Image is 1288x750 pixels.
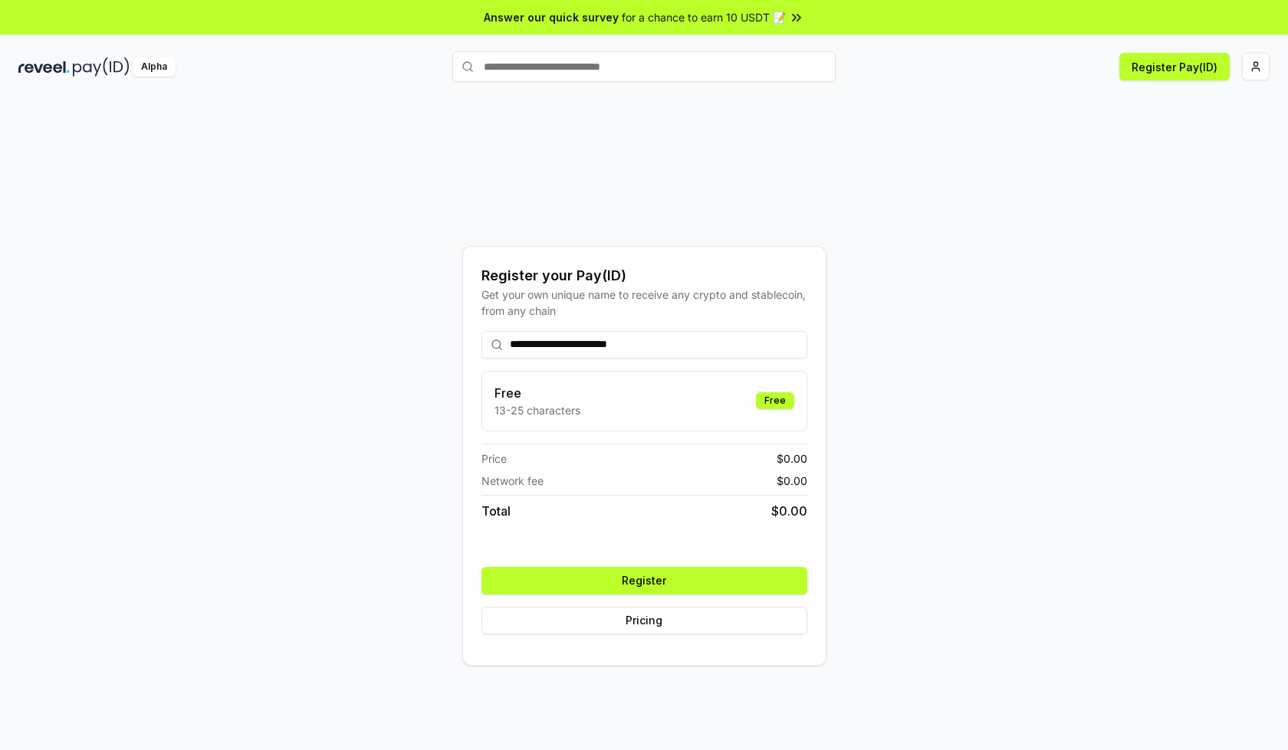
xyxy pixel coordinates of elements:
img: reveel_dark [18,57,70,77]
button: Register [481,567,807,594]
span: Price [481,450,507,467]
span: $ 0.00 [771,502,807,520]
span: $ 0.00 [777,473,807,489]
button: Pricing [481,607,807,634]
span: Answer our quick survey [484,9,619,25]
button: Register Pay(ID) [1119,53,1230,80]
h3: Free [495,384,580,402]
p: 13-25 characters [495,402,580,418]
div: Register your Pay(ID) [481,265,807,287]
div: Free [756,392,794,409]
img: pay_id [73,57,130,77]
span: Network fee [481,473,544,489]
span: Total [481,502,511,520]
div: Get your own unique name to receive any crypto and stablecoin, from any chain [481,287,807,319]
span: $ 0.00 [777,450,807,467]
div: Alpha [133,57,176,77]
span: for a chance to earn 10 USDT 📝 [622,9,786,25]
